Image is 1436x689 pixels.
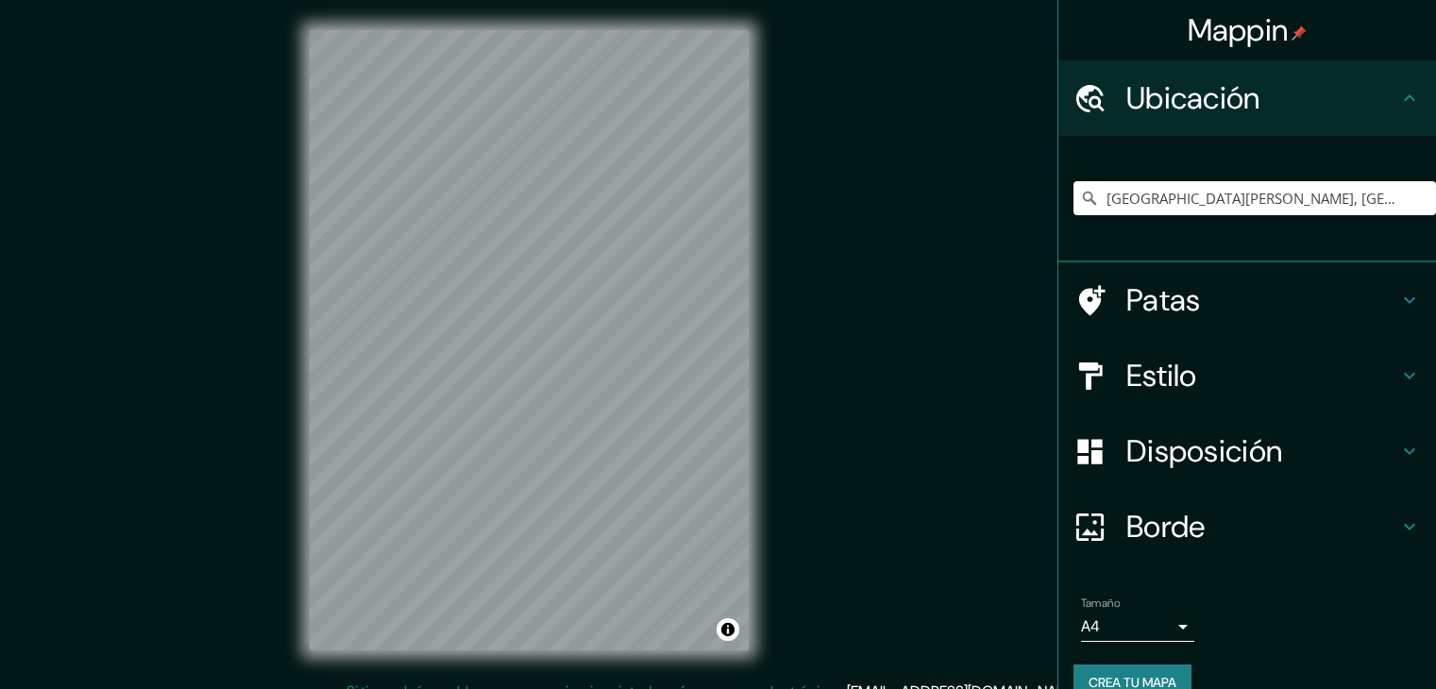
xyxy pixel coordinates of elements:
div: Disposición [1058,413,1436,489]
font: Estilo [1126,356,1197,395]
font: Patas [1126,280,1201,320]
font: Mappin [1188,10,1289,50]
div: Ubicación [1058,60,1436,136]
font: Tamaño [1081,596,1120,611]
button: Activar o desactivar atribución [717,618,739,641]
font: Ubicación [1126,78,1260,118]
div: Estilo [1058,338,1436,413]
input: Elige tu ciudad o zona [1073,181,1436,215]
font: Disposición [1126,431,1282,471]
img: pin-icon.png [1292,25,1307,41]
font: A4 [1081,616,1100,636]
font: Borde [1126,507,1206,546]
div: Patas [1058,262,1436,338]
canvas: Mapa [310,30,749,650]
div: A4 [1081,612,1194,642]
div: Borde [1058,489,1436,564]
